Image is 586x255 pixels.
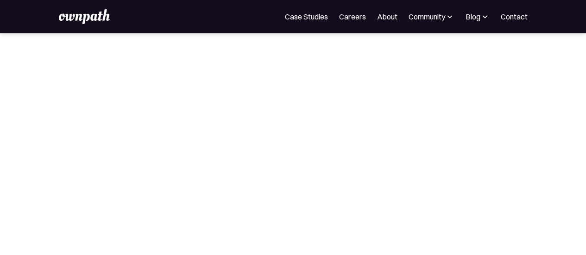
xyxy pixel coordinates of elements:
[409,11,445,22] div: Community
[501,11,528,22] a: Contact
[377,11,397,22] a: About
[466,11,490,22] div: Blog
[339,11,366,22] a: Careers
[466,11,480,22] div: Blog
[285,11,328,22] a: Case Studies
[409,11,454,22] div: Community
